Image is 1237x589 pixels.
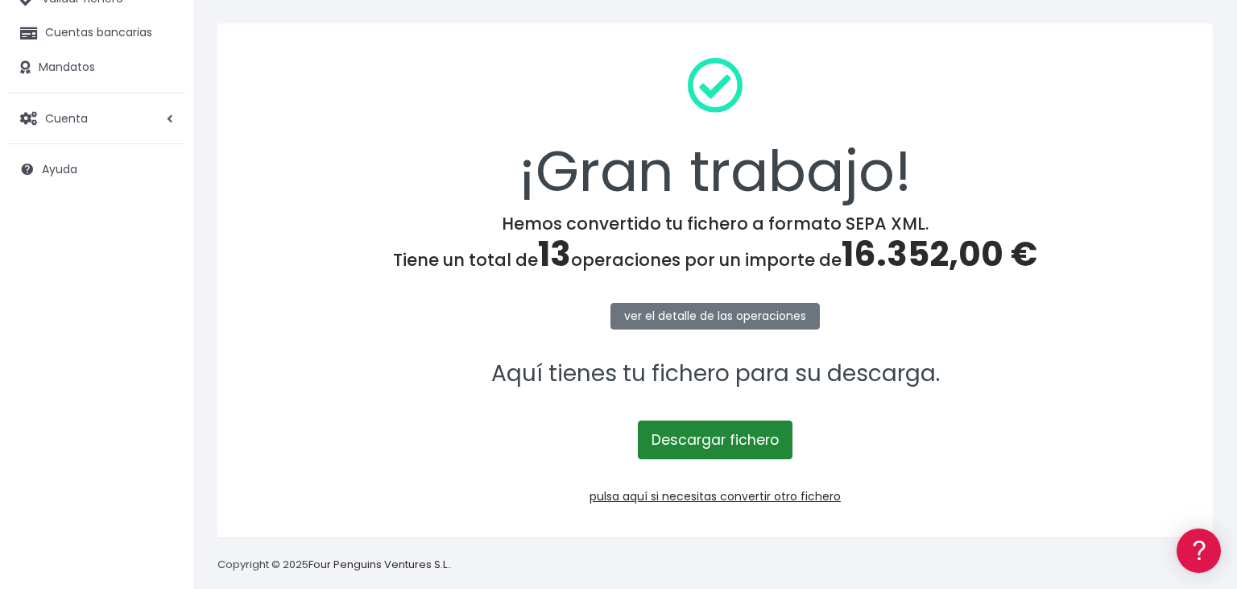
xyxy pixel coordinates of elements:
a: ver el detalle de las operaciones [610,303,820,330]
a: Cuentas bancarias [8,16,185,50]
a: Videotutoriales [16,254,306,279]
a: API [16,412,306,437]
a: POWERED BY ENCHANT [221,464,310,479]
span: 13 [538,230,571,278]
button: Contáctanos [16,431,306,459]
a: Problemas habituales [16,229,306,254]
div: ¡Gran trabajo! [238,44,1192,214]
a: Cuenta [8,102,185,135]
a: Mandatos [8,51,185,85]
a: Ayuda [8,152,185,186]
div: Información general [16,112,306,127]
span: Ayuda [42,161,77,177]
a: Descargar fichero [638,421,792,459]
a: Four Penguins Ventures S.L. [308,557,449,572]
a: Información general [16,137,306,162]
p: Aquí tienes tu fichero para su descarga. [238,356,1192,392]
div: Programadores [16,387,306,402]
p: Copyright © 2025 . [217,557,452,574]
h4: Hemos convertido tu fichero a formato SEPA XML. Tiene un total de operaciones por un importe de [238,214,1192,275]
a: Perfiles de empresas [16,279,306,304]
a: General [16,346,306,371]
span: 16.352,00 € [842,230,1037,278]
span: Cuenta [45,110,88,126]
a: pulsa aquí si necesitas convertir otro fichero [590,488,841,504]
div: Facturación [16,320,306,335]
a: Formatos [16,204,306,229]
div: Convertir ficheros [16,178,306,193]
